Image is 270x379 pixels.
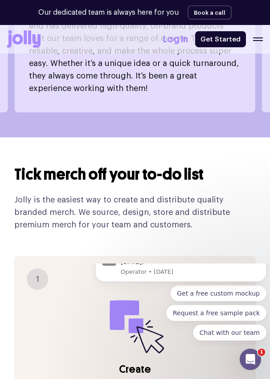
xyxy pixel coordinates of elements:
[188,5,232,20] button: Book a call
[240,349,261,370] iframe: Intercom live chat
[14,194,256,231] p: Jolly is the easiest way to create and distribute quality branded merch. We source, design, store...
[23,363,247,375] h3: Create
[258,349,265,356] span: 1
[38,7,179,18] p: Our dedicated team is always here for you
[163,32,188,47] a: Log In
[92,264,270,346] iframe: Intercom notifications message
[14,166,256,183] h2: Tick merch off your to-do list
[36,273,39,285] span: 1
[195,31,246,47] a: Get Started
